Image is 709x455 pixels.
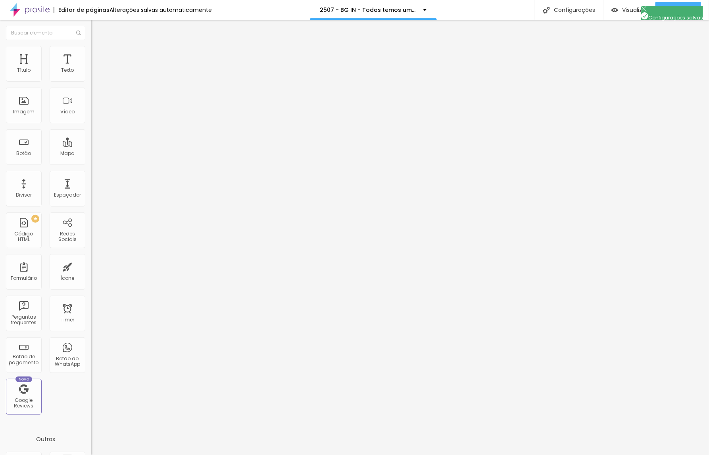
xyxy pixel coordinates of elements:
iframe: Editor [91,20,709,455]
div: Botão [17,151,31,156]
div: Mapa [60,151,75,156]
button: Visualizar [603,2,655,18]
img: view-1.svg [611,7,618,13]
div: Perguntas frequentes [8,314,39,326]
div: Timer [61,317,74,323]
div: Novo [15,377,33,382]
img: Icone [76,31,81,35]
div: Google Reviews [8,398,39,409]
div: Ícone [61,275,75,281]
button: Publicar [655,2,701,18]
div: Imagem [13,109,35,115]
div: Divisor [16,192,32,198]
span: Visualizar [622,7,648,13]
img: Icone [641,6,647,11]
div: Botão do WhatsApp [52,356,83,367]
p: 2507 - BG IN - Todos temos uma historia para contar [320,7,417,13]
div: Espaçador [54,192,81,198]
div: Código HTML [8,231,39,243]
div: Texto [61,67,74,73]
div: Editor de páginas [54,7,110,13]
div: Alterações salvas automaticamente [110,7,212,13]
input: Buscar elemento [6,26,85,40]
img: Icone [641,12,648,19]
div: Formulário [11,275,37,281]
div: Vídeo [60,109,75,115]
div: Título [17,67,31,73]
img: Icone [543,7,550,13]
div: Redes Sociais [52,231,83,243]
div: Botão de pagamento [8,354,39,365]
span: Configurações salvas [641,14,703,21]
